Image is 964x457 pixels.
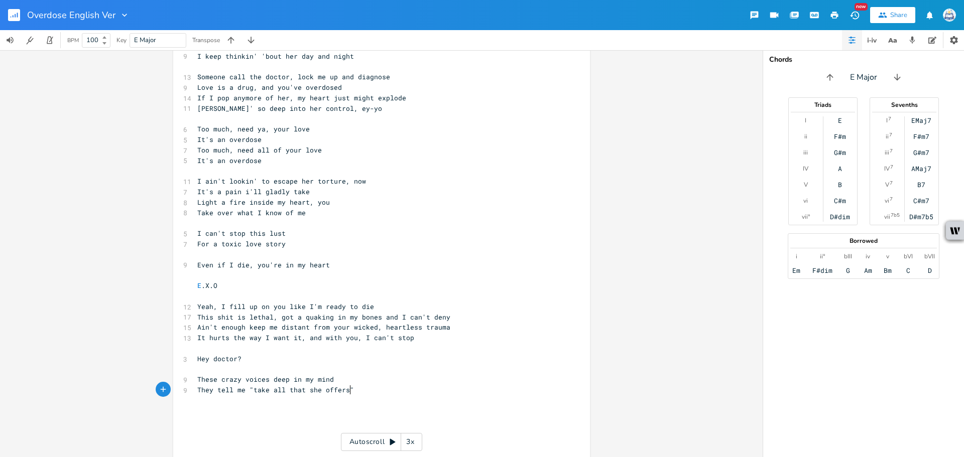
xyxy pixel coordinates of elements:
button: Share [870,7,915,23]
div: iii [803,148,808,157]
span: E Major [134,36,156,45]
span: For a toxic love story [197,239,286,248]
div: Am [864,266,872,274]
sup: 7b5 [891,211,900,219]
div: A [838,165,842,173]
span: Hey doctor? [197,354,242,363]
sup: 7 [890,147,893,155]
div: Chords [769,56,958,63]
div: Sevenths [870,102,938,108]
span: It's an overdose [197,156,262,165]
div: Transpose [192,37,220,43]
span: It hurts the way I want it, and with you, I can't stop [197,333,414,342]
div: BPM [67,38,79,43]
div: I [886,116,888,124]
div: ii [886,132,889,140]
img: Sign In [943,9,956,22]
div: New [855,3,868,11]
div: Key [116,37,127,43]
div: B7 [917,181,925,189]
div: F#m7 [913,132,929,140]
span: Ain't enough keep me distant from your wicked, heartless trauma [197,323,450,332]
div: Bm [884,266,892,274]
span: Yeah, I fill up on you like I'm ready to die [197,302,374,311]
sup: 7 [888,115,891,123]
span: If I pop anymore of her, my heart just might explode [197,93,406,102]
span: I keep thinkin' 'bout her day and night [197,52,354,61]
span: Too much, need all of your love [197,145,322,155]
div: Share [890,11,907,20]
div: v [886,252,889,260]
span: Too much, need ya, your love [197,124,310,133]
div: G [846,266,850,274]
div: ii° [820,252,825,260]
button: New [845,6,865,24]
div: Autoscroll [341,433,422,451]
sup: 7 [889,131,892,139]
div: D#dim [830,213,850,221]
div: bIII [844,252,852,260]
div: i [796,252,797,260]
div: iii [885,148,889,157]
div: Triads [789,102,857,108]
div: C#m7 [913,197,929,205]
div: vii [884,213,890,221]
div: Em [792,266,800,274]
span: These crazy voices deep in my mind [197,375,334,384]
div: bVI [904,252,913,260]
div: D#m7b5 [909,213,933,221]
div: G#m7 [913,148,929,157]
span: Even if I die, you're in my heart [197,260,330,269]
div: IV [803,165,808,173]
div: V [804,181,808,189]
span: Overdose English Ver [27,11,115,20]
div: IV [884,165,890,173]
span: They tell me "take all that she offers" [197,385,354,394]
span: I can't stop this lust [197,229,286,238]
div: F#m [834,132,846,140]
div: vi [885,197,889,205]
div: vii° [802,213,810,221]
span: This shit is lethal, got a quaking in my bones and I can't deny [197,313,450,322]
sup: 7 [890,179,893,187]
div: V [885,181,889,189]
sup: 7 [890,195,893,203]
div: E [838,116,842,124]
span: It's a pain i'll gladly take [197,187,310,196]
div: 3x [401,433,419,451]
div: AMaj7 [911,165,931,173]
div: I [805,116,806,124]
span: E Major [850,72,877,83]
div: F#dim [812,266,832,274]
span: E [197,281,201,290]
span: It's an overdose [197,135,262,144]
span: [PERSON_NAME]' so deep into her control, ey-yo [197,104,382,113]
div: bVII [924,252,935,260]
div: ii [804,132,807,140]
div: G#m [834,148,846,157]
div: iv [866,252,870,260]
span: I ain't lookin' to escape her torture, now [197,177,366,186]
div: Borrowed [788,238,939,244]
span: Someone call the doctor, lock me up and diagnose [197,72,390,81]
sup: 7 [890,163,893,171]
div: C [906,266,910,274]
div: vi [803,197,808,205]
span: Love is a drug, and you've overdosed [197,83,342,92]
span: Light a fire inside my heart, you [197,198,330,207]
div: EMaj7 [911,116,931,124]
div: D [928,266,932,274]
span: .X.O [197,281,217,290]
div: C#m [834,197,846,205]
div: B [838,181,842,189]
span: Take over what I know of me [197,208,306,217]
